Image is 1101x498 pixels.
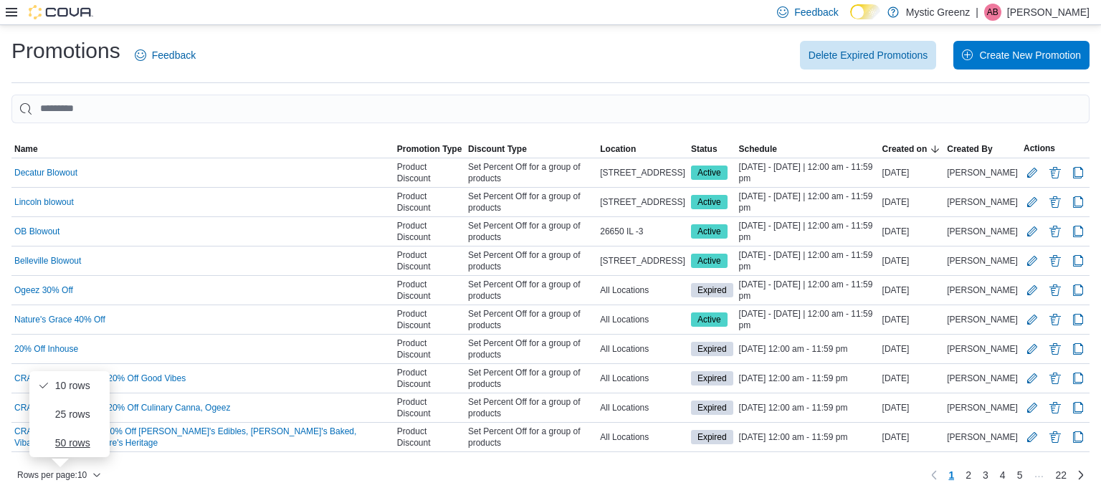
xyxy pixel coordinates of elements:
[697,284,727,297] span: Expired
[987,4,998,21] span: AB
[948,468,954,482] span: 1
[947,284,1018,296] span: [PERSON_NAME]
[1055,468,1067,482] span: 22
[691,312,728,327] span: Active
[947,196,1018,208] span: [PERSON_NAME]
[739,220,877,243] span: [DATE] - [DATE] | 12:00 am - 11:59 pm
[1028,468,1049,485] li: Skipping pages 6 to 21
[977,464,994,487] a: Page 3 of 22
[1069,252,1087,269] button: Clone Promotion
[979,48,1081,62] span: Create New Promotion
[29,5,93,19] img: Cova
[697,343,727,355] span: Expired
[600,431,649,443] span: All Locations
[947,314,1018,325] span: [PERSON_NAME]
[1069,282,1087,299] button: Clone Promotion
[600,255,685,267] span: [STREET_ADDRESS]
[1047,340,1064,358] button: Delete Promotion
[739,143,777,155] span: Schedule
[14,314,105,325] a: Nature's Grace 40% Off
[691,371,733,386] span: Expired
[944,140,1021,158] button: Created By
[397,308,462,331] span: Product Discount
[397,396,462,419] span: Product Discount
[14,226,59,237] a: OB Blowout
[11,466,107,484] button: Rows per page:10
[465,276,597,305] div: Set Percent Off for a group of products
[1024,340,1041,358] button: Edit Promotion
[1000,468,1006,482] span: 4
[697,372,727,385] span: Expired
[739,431,848,443] span: [DATE] 12:00 am - 11:59 pm
[1069,428,1087,446] button: Clone Promotion
[465,217,597,246] div: Set Percent Off for a group of products
[882,143,928,155] span: Created on
[465,158,597,187] div: Set Percent Off for a group of products
[152,48,196,62] span: Feedback
[697,401,727,414] span: Expired
[397,161,462,184] span: Product Discount
[739,279,877,302] span: [DATE] - [DATE] | 12:00 am - 11:59 pm
[691,224,728,239] span: Active
[397,367,462,390] span: Product Discount
[691,143,718,155] span: Status
[947,143,992,155] span: Created By
[880,252,945,269] div: [DATE]
[739,373,848,384] span: [DATE] 12:00 am - 11:59 pm
[465,305,597,334] div: Set Percent Off for a group of products
[465,423,597,451] div: Set Percent Off for a group of products
[1047,252,1064,269] button: Delete Promotion
[691,195,728,209] span: Active
[691,283,733,297] span: Expired
[739,191,877,214] span: [DATE] - [DATE] | 12:00 am - 11:59 pm
[1024,193,1041,211] button: Edit Promotion
[697,431,727,444] span: Expired
[600,373,649,384] span: All Locations
[1069,370,1087,387] button: Clone Promotion
[397,249,462,272] span: Product Discount
[809,48,928,62] span: Delete Expired Promotions
[129,41,201,70] a: Feedback
[394,140,465,158] button: Promotion Type
[1069,311,1087,328] button: Clone Promotion
[1049,464,1072,487] a: Page 22 of 22
[14,373,186,384] a: CRAFT GROW [DATE]- 20% Off Good Vibes
[465,140,597,158] button: Discount Type
[1024,399,1041,416] button: Edit Promotion
[1047,223,1064,240] button: Delete Promotion
[880,311,945,328] div: [DATE]
[691,430,733,444] span: Expired
[11,140,394,158] button: Name
[953,41,1090,70] button: Create New Promotion
[397,191,462,214] span: Product Discount
[600,167,685,178] span: [STREET_ADDRESS]
[397,143,462,155] span: Promotion Type
[14,196,74,208] a: Lincoln blowout
[1047,428,1064,446] button: Delete Promotion
[1024,311,1041,328] button: Edit Promotion
[1069,340,1087,358] button: Clone Promotion
[697,313,721,326] span: Active
[468,143,527,155] span: Discount Type
[880,428,945,446] div: [DATE]
[465,246,597,275] div: Set Percent Off for a group of products
[800,41,937,70] button: Delete Expired Promotions
[397,279,462,302] span: Product Discount
[739,161,877,184] span: [DATE] - [DATE] | 12:00 am - 11:59 pm
[739,249,877,272] span: [DATE] - [DATE] | 12:00 am - 11:59 pm
[465,188,597,216] div: Set Percent Off for a group of products
[697,254,721,267] span: Active
[597,140,688,158] button: Location
[880,164,945,181] div: [DATE]
[1024,164,1041,181] button: Edit Promotion
[1047,282,1064,299] button: Delete Promotion
[1069,223,1087,240] button: Clone Promotion
[1024,428,1041,446] button: Edit Promotion
[14,402,230,413] a: CRAFT GROW [DATE]- 20% Off Culinary Canna, Ogeez
[11,95,1090,123] input: This is a search bar. As you type, the results lower in the page will automatically filter.
[600,314,649,325] span: All Locations
[880,340,945,358] div: [DATE]
[697,166,721,179] span: Active
[880,223,945,240] div: [DATE]
[1007,4,1090,21] p: [PERSON_NAME]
